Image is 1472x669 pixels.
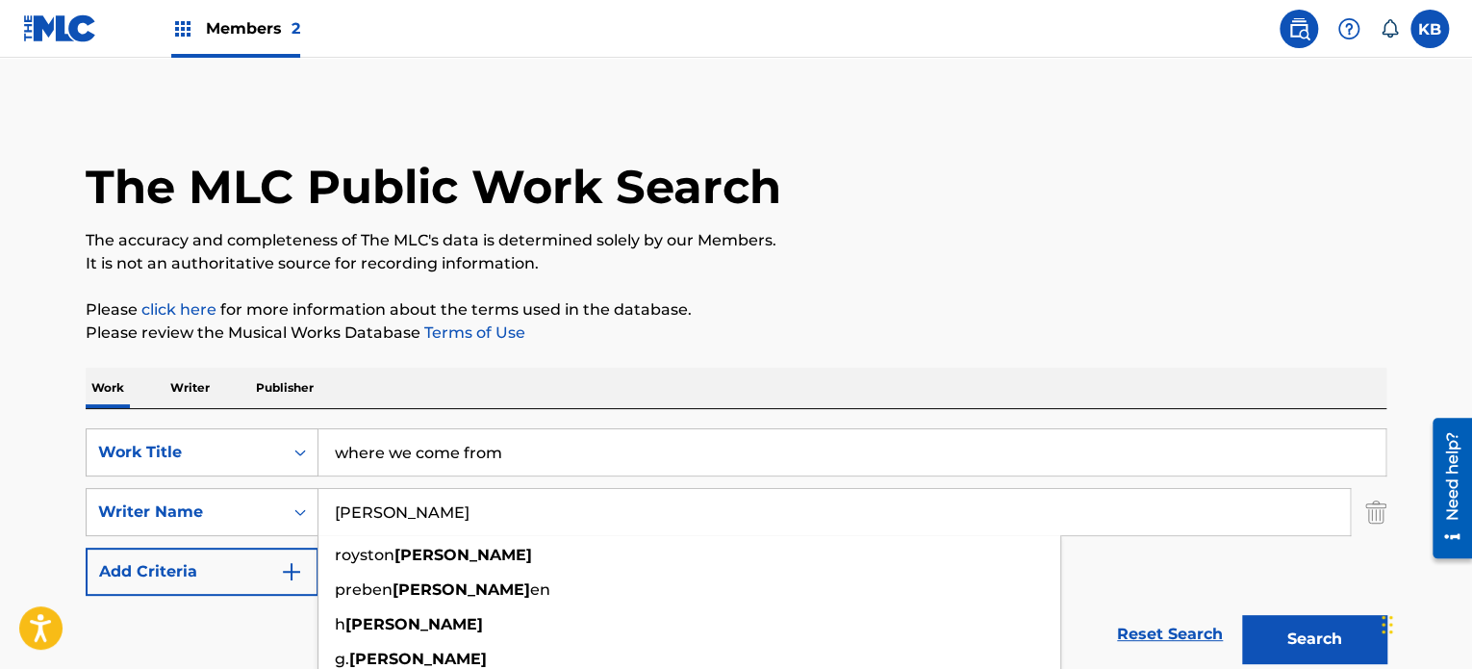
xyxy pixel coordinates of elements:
[141,300,216,319] a: click here
[171,17,194,40] img: Top Rightsholders
[86,548,318,596] button: Add Criteria
[86,252,1386,275] p: It is not an authoritative source for recording information.
[335,580,393,599] span: preben
[86,298,1386,322] p: Please for more information about the terms used in the database.
[98,441,271,464] div: Work Title
[292,19,300,38] span: 2
[393,580,530,599] strong: [PERSON_NAME]
[530,580,550,599] span: en
[86,368,130,408] p: Work
[335,650,349,668] span: g.
[1365,488,1386,536] img: Delete Criterion
[1380,19,1399,39] div: Notifications
[420,323,525,342] a: Terms of Use
[165,368,216,408] p: Writer
[349,650,487,668] strong: [PERSON_NAME]
[1418,411,1472,566] iframe: Resource Center
[335,615,345,633] span: h
[1242,615,1386,663] button: Search
[206,17,300,39] span: Members
[86,158,781,216] h1: The MLC Public Work Search
[1107,613,1232,656] a: Reset Search
[280,560,303,583] img: 9d2ae6d4665cec9f34b9.svg
[1410,10,1449,48] div: User Menu
[1376,577,1472,669] iframe: Chat Widget
[345,615,483,633] strong: [PERSON_NAME]
[1287,17,1310,40] img: search
[23,14,97,42] img: MLC Logo
[335,546,394,564] span: royston
[1337,17,1360,40] img: help
[86,229,1386,252] p: The accuracy and completeness of The MLC's data is determined solely by our Members.
[1330,10,1368,48] div: Help
[1280,10,1318,48] a: Public Search
[250,368,319,408] p: Publisher
[98,501,271,524] div: Writer Name
[394,546,532,564] strong: [PERSON_NAME]
[86,322,1386,345] p: Please review the Musical Works Database
[1382,596,1393,654] div: Drag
